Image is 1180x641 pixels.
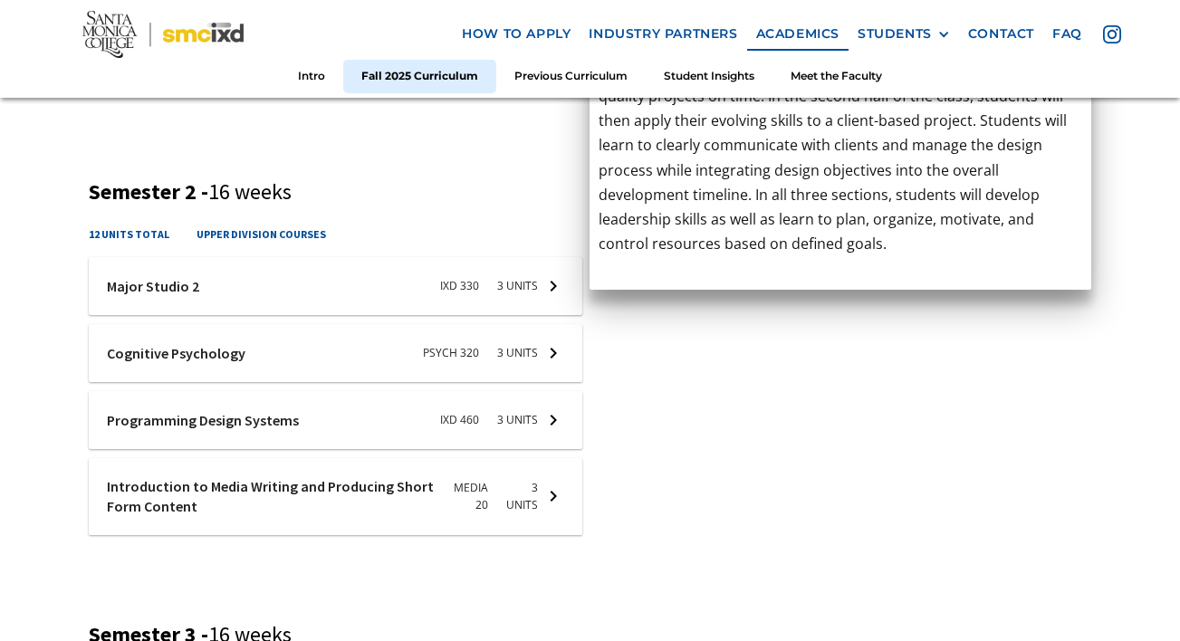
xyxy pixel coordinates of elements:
a: Intro [280,60,343,93]
a: Meet the Faculty [772,60,900,93]
a: Academics [747,17,849,51]
a: faq [1043,17,1091,51]
div: STUDENTS [858,26,932,42]
div: STUDENTS [858,26,950,42]
a: industry partners [580,17,746,51]
h3: Semester 2 - [89,179,1092,206]
h4: upper division courses [197,225,326,243]
a: Fall 2025 Curriculum [343,60,496,93]
img: Santa Monica College - SMC IxD logo [82,10,244,57]
a: Student Insights [646,60,772,93]
h4: 12 units total [89,225,169,243]
a: Previous Curriculum [496,60,646,93]
a: contact [959,17,1043,51]
img: icon - instagram [1103,25,1121,43]
a: how to apply [453,17,580,51]
span: 16 weeks [208,177,292,206]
